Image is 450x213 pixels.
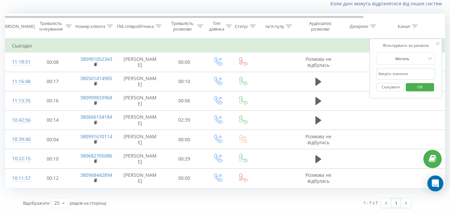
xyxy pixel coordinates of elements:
[12,133,25,146] div: 10:39:40
[54,200,60,206] div: 25
[363,199,378,206] div: 1 - 7 з 7
[1,24,35,29] div: [PERSON_NAME]
[398,24,410,29] div: Канал
[32,53,74,72] td: 00:08
[164,149,205,168] td: 00:29
[80,114,112,120] a: 380666154184
[169,21,196,32] div: Тривалість розмови
[32,91,74,110] td: 00:16
[80,153,112,159] a: 380682705086
[32,130,74,149] td: 00:04
[164,130,205,149] td: 00:00
[164,72,205,91] td: 00:10
[164,110,205,130] td: 02:39
[235,24,248,29] div: Статус
[12,94,25,107] div: 11:13:35
[12,75,25,88] div: 11:16:48
[75,24,105,29] div: Номер клієнта
[80,75,112,81] a: 380501414905
[70,200,106,206] span: рядків на сторінці
[305,56,331,68] span: Розмова не відбулась
[117,110,164,130] td: [PERSON_NAME]
[350,24,368,29] div: Джерело
[117,130,164,149] td: [PERSON_NAME]
[117,168,164,188] td: [PERSON_NAME]
[265,24,284,29] div: Ім'я пулу
[411,82,429,92] span: OK
[305,172,331,184] span: Розмова не відбулась
[32,168,74,188] td: 00:12
[32,149,74,168] td: 00:10
[12,172,25,185] div: 10:11:57
[330,0,445,7] a: Коли дані можуть відрізнятися вiд інших систем
[406,83,434,91] button: OK
[305,133,331,146] span: Розмова не відбулась
[164,53,205,72] td: 00:00
[32,72,74,91] td: 00:17
[391,198,401,208] a: 1
[376,83,405,91] button: Скасувати
[12,55,25,68] div: 11:18:51
[80,133,112,140] a: 380991670114
[12,114,25,127] div: 10:42:56
[164,91,205,110] td: 00:06
[12,152,25,165] div: 10:22:15
[117,72,164,91] td: [PERSON_NAME]
[80,172,112,178] a: 380968442894
[32,110,74,130] td: 00:14
[376,42,435,49] div: Фільтрувати за умовою
[427,175,443,191] div: Open Intercom Messenger
[23,200,50,206] span: Відображати
[376,68,435,80] input: Введіть значення
[80,56,112,62] a: 380991052343
[209,21,224,32] div: Тип дзвінка
[117,149,164,168] td: [PERSON_NAME]
[304,21,336,32] div: Аудіозапис розмови
[117,91,164,110] td: [PERSON_NAME]
[117,53,164,72] td: [PERSON_NAME]
[117,24,154,29] div: ПІБ співробітника
[80,94,112,101] a: 380999833968
[164,168,205,188] td: 00:00
[38,21,64,32] div: Тривалість очікування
